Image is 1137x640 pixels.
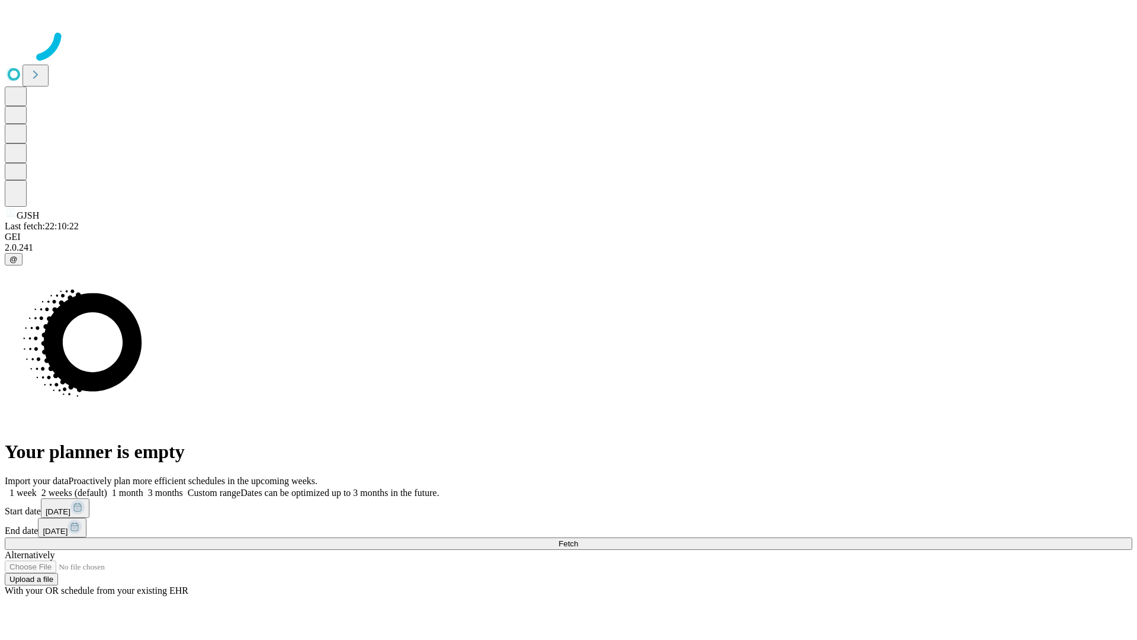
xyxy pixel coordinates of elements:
[17,210,39,220] span: GJSH
[5,498,1132,518] div: Start date
[5,476,69,486] span: Import your data
[5,550,54,560] span: Alternatively
[43,527,68,536] span: [DATE]
[9,255,18,264] span: @
[9,488,37,498] span: 1 week
[558,539,578,548] span: Fetch
[5,253,23,265] button: @
[5,441,1132,463] h1: Your planner is empty
[38,518,86,537] button: [DATE]
[5,537,1132,550] button: Fetch
[5,518,1132,537] div: End date
[41,488,107,498] span: 2 weeks (default)
[148,488,183,498] span: 3 months
[5,232,1132,242] div: GEI
[188,488,240,498] span: Custom range
[5,221,79,231] span: Last fetch: 22:10:22
[112,488,143,498] span: 1 month
[5,585,188,596] span: With your OR schedule from your existing EHR
[46,507,70,516] span: [DATE]
[240,488,439,498] span: Dates can be optimized up to 3 months in the future.
[69,476,317,486] span: Proactively plan more efficient schedules in the upcoming weeks.
[41,498,89,518] button: [DATE]
[5,573,58,585] button: Upload a file
[5,242,1132,253] div: 2.0.241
